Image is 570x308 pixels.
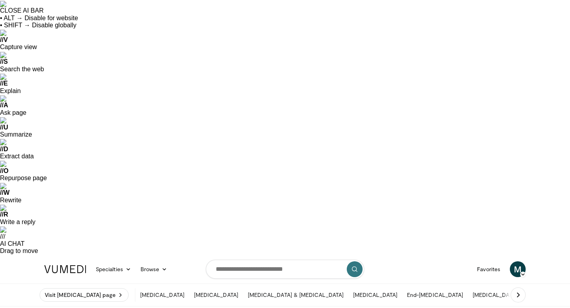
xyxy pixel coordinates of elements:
a: [MEDICAL_DATA] [135,287,189,303]
a: Specialties [91,261,136,277]
img: VuMedi Logo [44,265,86,273]
a: [MEDICAL_DATA] & [MEDICAL_DATA] [243,287,348,303]
a: Browse [136,261,172,277]
a: [MEDICAL_DATA] [348,287,402,303]
a: M [510,261,526,277]
input: Search topics, interventions [206,260,364,279]
a: Visit [MEDICAL_DATA] page [40,288,129,302]
a: [MEDICAL_DATA] [189,287,243,303]
a: Favorites [472,261,505,277]
a: [MEDICAL_DATA] [468,287,522,303]
a: End-[MEDICAL_DATA] [402,287,468,303]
